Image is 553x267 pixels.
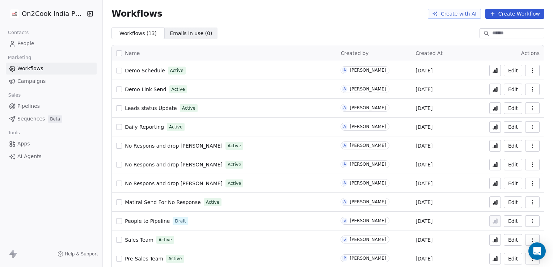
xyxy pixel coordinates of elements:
a: Edit [504,215,522,227]
span: People [17,40,34,47]
a: SequencesBeta [6,113,97,125]
div: A [343,143,346,148]
div: [PERSON_NAME] [350,162,386,167]
span: Active [182,105,195,111]
button: Edit [504,102,522,114]
span: [DATE] [415,142,432,149]
span: [DATE] [415,217,432,225]
button: Edit [504,140,522,152]
a: Demo Schedule [125,67,165,74]
span: Tools [5,127,23,138]
div: [PERSON_NAME] [350,256,386,261]
a: Help & Support [58,251,98,257]
span: Created by [341,50,368,56]
button: Edit [504,178,522,189]
span: Pre-Sales Team [125,256,163,262]
span: AI Agents [17,153,42,160]
span: [DATE] [415,255,432,262]
span: Leads status Update [125,105,177,111]
button: Edit [504,65,522,76]
div: P [343,255,346,261]
span: Contacts [5,27,32,38]
span: Active [228,161,241,168]
span: Sequences [17,115,45,123]
span: Actions [521,50,540,56]
span: Demo Link Send [125,86,166,92]
div: A [343,180,346,186]
div: [PERSON_NAME] [350,181,386,186]
span: Active [169,124,182,130]
span: Active [168,255,182,262]
span: No Respons and drop [PERSON_NAME] [125,143,223,149]
span: [DATE] [415,180,432,187]
span: Beta [48,115,62,123]
a: Workflows [6,63,97,75]
span: Created At [415,50,443,56]
div: A [343,124,346,130]
a: Matiral Send For No Response [125,199,200,206]
span: [DATE] [415,105,432,112]
a: No Respons and drop [PERSON_NAME] [125,142,223,149]
a: AI Agents [6,151,97,162]
div: [PERSON_NAME] [350,143,386,148]
span: People to Pipeline [125,218,170,224]
div: [PERSON_NAME] [350,68,386,73]
div: [PERSON_NAME] [350,105,386,110]
div: S [343,237,346,242]
button: Edit [504,196,522,208]
a: No Respons and drop [PERSON_NAME] [125,161,223,168]
a: Demo Link Send [125,86,166,93]
div: [PERSON_NAME] [350,237,386,242]
span: Active [228,143,241,149]
div: A [343,67,346,73]
div: [PERSON_NAME] [350,218,386,223]
button: Edit [504,84,522,95]
span: [DATE] [415,123,432,131]
span: Name [125,50,140,57]
span: Marketing [5,52,34,63]
span: Sales Team [125,237,153,243]
span: Apps [17,140,30,148]
a: Edit [504,121,522,133]
a: Pipelines [6,100,97,112]
span: No Respons and drop [PERSON_NAME] [125,181,223,186]
div: A [343,199,346,205]
a: Campaigns [6,75,97,87]
a: Daily Reporting [125,123,164,131]
button: Edit [504,253,522,264]
a: No Respons and drop [PERSON_NAME] [125,180,223,187]
span: Demo Schedule [125,68,165,73]
button: Create with AI [428,9,481,19]
button: Edit [504,234,522,246]
a: Sales Team [125,236,153,243]
span: Active [228,180,241,187]
div: A [343,161,346,167]
div: S [343,218,346,224]
span: Workflows [17,65,43,72]
span: [DATE] [415,86,432,93]
span: Active [172,86,185,93]
span: Help & Support [65,251,98,257]
button: Edit [504,159,522,170]
div: [PERSON_NAME] [350,199,386,204]
img: on2cook%20logo-04%20copy.jpg [10,9,19,18]
div: [PERSON_NAME] [350,86,386,92]
span: [DATE] [415,67,432,74]
a: People [6,38,97,50]
a: Apps [6,138,97,150]
span: No Respons and drop [PERSON_NAME] [125,162,223,168]
span: Matiral Send For No Response [125,199,200,205]
span: Active [206,199,219,205]
a: People to Pipeline [125,217,170,225]
span: On2Cook India Pvt. Ltd. [22,9,84,18]
span: Campaigns [17,77,46,85]
span: Sales [5,90,24,101]
span: [DATE] [415,161,432,168]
